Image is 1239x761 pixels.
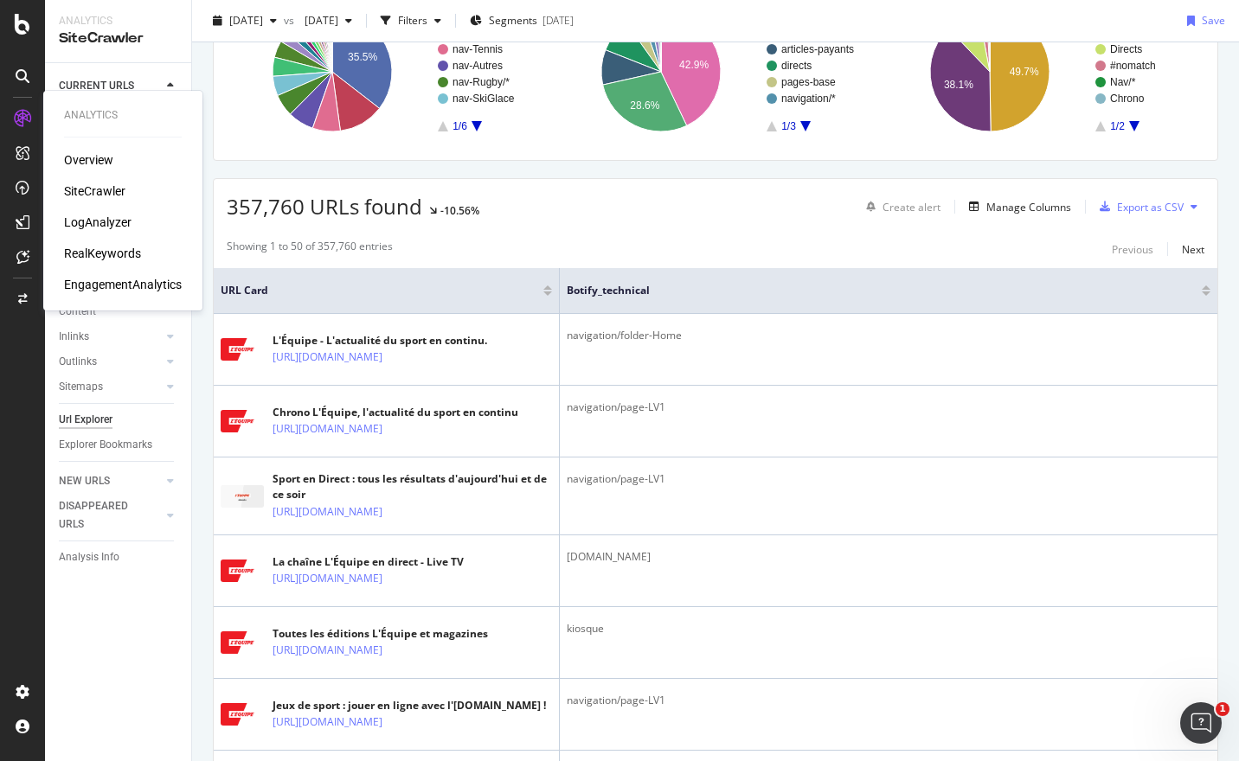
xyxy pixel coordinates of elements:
text: Chrono [1110,93,1145,105]
div: navigation/page-LV1 [567,400,1210,415]
a: CURRENT URLS [59,77,162,95]
a: Sitemaps [59,378,162,396]
text: navigation/* [781,93,836,105]
button: Save [1180,7,1225,35]
span: botify_technical [567,283,1176,298]
div: Analytics [64,108,182,123]
text: nav-Rugby/* [453,76,510,88]
div: CURRENT URLS [59,77,134,95]
a: Analysis Info [59,548,179,566]
a: EngagementAnalytics [64,276,182,293]
text: nav-SkiGlace [453,93,515,105]
div: Url Explorer [59,411,112,429]
div: navigation/page-LV1 [567,693,1210,708]
span: 2025 Jun. 30th [298,13,338,28]
a: [URL][DOMAIN_NAME] [273,349,382,366]
span: 1 [1216,702,1229,716]
text: 1/2 [1110,120,1125,132]
a: LogAnalyzer [64,214,132,231]
img: main image [221,338,264,361]
a: [URL][DOMAIN_NAME] [273,713,382,731]
div: Inlinks [59,328,89,346]
button: Create alert [859,193,940,221]
div: Sitemaps [59,378,103,396]
div: Save [1202,13,1225,28]
a: SiteCrawler [64,182,125,200]
a: Url Explorer [59,411,179,429]
div: SiteCrawler [59,29,177,48]
span: 2025 Aug. 31st [229,13,263,28]
a: Outlinks [59,353,162,371]
span: vs [284,13,298,28]
iframe: Intercom live chat [1180,702,1222,744]
button: Next [1182,239,1204,259]
a: Explorer Bookmarks [59,436,179,454]
div: Previous [1112,242,1153,257]
div: Create alert [883,200,940,214]
text: Directs [1110,43,1142,55]
a: DISAPPEARED URLS [59,497,162,534]
div: Filters [398,13,427,28]
div: Sport en Direct : tous les résultats d'aujourd'hui et de ce soir [273,471,552,502]
div: Showing 1 to 50 of 357,760 entries [227,239,393,259]
div: Jeux de sport : jouer en ligne avec l'[DOMAIN_NAME] ! [273,698,546,713]
img: main image [221,560,264,582]
button: [DATE] [206,7,284,35]
text: 38.1% [944,79,973,91]
text: 1/3 [781,120,796,132]
a: Overview [64,151,113,169]
a: [URL][DOMAIN_NAME] [273,503,382,521]
div: -10.56% [440,203,479,218]
span: URL Card [221,283,539,298]
a: [URL][DOMAIN_NAME] [273,642,382,659]
div: La chaîne L'Équipe en direct - Live TV [273,554,464,570]
img: main image [221,703,264,726]
img: main image [221,410,264,432]
div: [DATE] [542,13,574,28]
button: Export as CSV [1093,193,1184,221]
button: Filters [374,7,448,35]
text: directs [781,60,812,72]
div: Export as CSV [1117,200,1184,214]
img: main image [221,485,264,508]
a: [URL][DOMAIN_NAME] [273,570,382,587]
span: 357,760 URLs found [227,192,422,221]
div: Chrono L'Équipe, l'actualité du sport en continu [273,405,518,420]
img: main image [221,631,264,654]
text: 1/6 [453,120,467,132]
text: nav-Tennis [453,43,503,55]
div: L'Équipe - L'actualité du sport en continu. [273,333,487,349]
button: Segments[DATE] [463,7,581,35]
div: Next [1182,242,1204,257]
text: Nav/* [1110,76,1136,88]
div: [DOMAIN_NAME] [567,549,1210,565]
a: NEW URLS [59,472,162,490]
text: pages-base [781,76,836,88]
text: 42.9% [679,59,709,71]
a: RealKeywords [64,245,141,262]
button: Previous [1112,239,1153,259]
div: DISAPPEARED URLS [59,497,146,534]
div: Analysis Info [59,548,119,566]
div: navigation/page-LV1 [567,471,1210,487]
button: [DATE] [298,7,359,35]
a: Content [59,303,179,321]
div: Outlinks [59,353,97,371]
text: 49.7% [1010,66,1039,78]
button: Manage Columns [962,196,1071,217]
text: 35.5% [348,51,377,63]
div: Content [59,303,96,321]
div: kiosque [567,621,1210,636]
a: Inlinks [59,328,162,346]
div: Toutes les éditions L'Équipe et magazines [273,626,488,642]
text: nav-Autres [453,60,503,72]
div: Explorer Bookmarks [59,436,152,454]
div: NEW URLS [59,472,110,490]
span: Segments [489,13,537,28]
div: Analytics [59,14,177,29]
